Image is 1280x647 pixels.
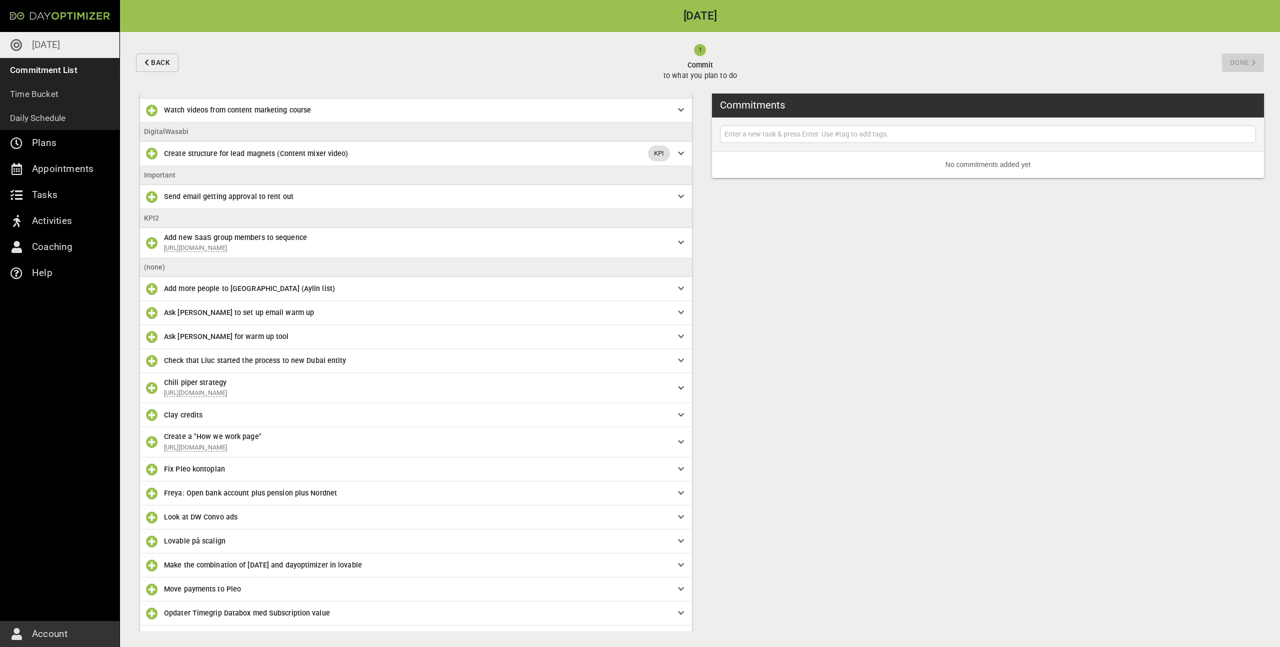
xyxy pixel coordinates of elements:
span: Add new SaaS group members to sequence [164,233,307,241]
button: Back [136,53,178,72]
a: [URL][DOMAIN_NAME] [164,389,227,397]
div: Fix Pleo kontoplan [140,457,692,481]
span: Create structure for lead magnets (Content mixer video) [164,149,348,157]
input: Enter a new task & press Enter. Use #tag to add tags. [722,128,1253,140]
div: Check that Lluc started the process to new Dubai entity [140,349,692,373]
span: KPI [648,148,670,158]
span: Chili piper strategy [164,378,226,386]
div: Send email getting approval to rent out [140,185,692,209]
span: Back [151,56,170,69]
p: Coaching [32,239,73,255]
span: Move payments to Pleo [164,585,241,593]
span: Watch videos from content marketing course [164,106,311,114]
div: KPI [648,145,670,161]
li: No commitments added yet [712,151,1264,178]
span: Ask [PERSON_NAME] for warm up tool [164,332,288,340]
div: Create structure for lead magnets (Content mixer video)KPI [140,141,692,166]
span: Clay credits [164,411,202,419]
div: Watch videos from content marketing course [140,98,692,122]
div: Chili piper strategy[URL][DOMAIN_NAME] [140,373,692,403]
img: Day Optimizer [10,12,110,20]
div: Move payments to Pleo [140,577,692,601]
span: Check that Lluc started the process to new Dubai entity [164,356,346,364]
p: Activities [32,213,72,229]
div: Ask [PERSON_NAME] for warm up tool [140,325,692,349]
p: Account [32,626,67,642]
div: Create a "How we work page"[URL][DOMAIN_NAME] [140,427,692,457]
span: Commit [663,60,737,70]
h3: Commitments [720,97,785,112]
a: [URL][DOMAIN_NAME] [164,244,227,252]
p: to what you plan to do [663,70,737,81]
span: Create a "How we work page" [164,432,261,440]
p: Commitment List [10,63,77,77]
span: Look at DW Convo ads [164,513,237,521]
p: Daily Schedule [10,111,66,125]
span: Lovable på scalign [164,537,225,545]
p: [DATE] [32,37,60,53]
div: Add new SaaS group members to sequence[URL][DOMAIN_NAME] [140,228,692,258]
p: Time Bucket [10,87,58,101]
span: Add more people to [GEOGRAPHIC_DATA] (Aylin list) [164,284,335,292]
span: Send email getting approval to rent out [164,192,293,200]
li: DigitalWasabi [140,122,692,141]
div: Freya: Open bank account plus pension plus Nordnet [140,481,692,505]
text: 1 [698,46,702,53]
div: Add more people to [GEOGRAPHIC_DATA] (Aylin list) [140,277,692,301]
button: Committo what you plan to do [182,32,1218,93]
li: Important [140,166,692,185]
span: Ask [PERSON_NAME] to set up email warm up [164,308,314,316]
p: Tasks [32,187,57,203]
div: Make the combination of [DATE] and dayoptimizer in lovable [140,553,692,577]
a: [URL][DOMAIN_NAME] [164,443,227,451]
li: KPI2 [140,209,692,228]
span: Opdater Timegrip Databox med Subscription value [164,609,330,617]
span: Fix Pleo kontoplan [164,465,225,473]
p: Appointments [32,161,93,177]
div: Opdater Timegrip Databox med Subscription value [140,601,692,625]
div: Clay credits [140,403,692,427]
div: Look at DW Convo ads [140,505,692,529]
li: (none) [140,258,692,277]
div: Ask [PERSON_NAME] to set up email warm up [140,301,692,325]
span: Freya: Open bank account plus pension plus Nordnet [164,489,337,497]
p: Help [32,265,52,281]
span: Make the combination of [DATE] and dayoptimizer in lovable [164,561,362,569]
h2: [DATE] [120,10,1280,22]
p: Plans [32,135,56,151]
div: Lovable på scalign [140,529,692,553]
